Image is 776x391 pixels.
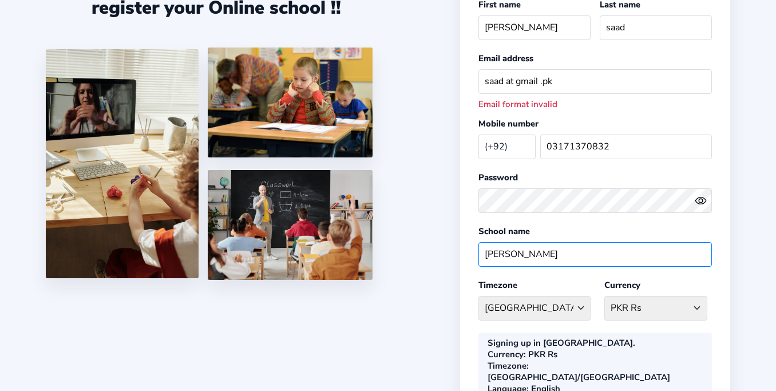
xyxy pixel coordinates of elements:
[478,242,712,267] input: School name
[488,360,526,372] b: Timezone
[478,98,712,110] div: Email format invalid
[488,360,698,383] div: : [GEOGRAPHIC_DATA]/[GEOGRAPHIC_DATA]
[488,349,524,360] b: Currency
[478,69,712,94] input: Your email address
[478,279,517,291] label: Timezone
[540,135,712,159] input: Your mobile number
[478,53,533,64] label: Email address
[208,170,373,280] img: 5.png
[600,15,712,40] input: Your last name
[488,349,557,360] div: : PKR Rs
[488,337,635,349] div: Signing up in [GEOGRAPHIC_DATA].
[478,172,518,183] label: Password
[478,226,530,237] label: School name
[46,49,199,278] img: 1.jpg
[695,195,707,207] ion-icon: eye outline
[478,118,539,129] label: Mobile number
[208,48,373,157] img: 4.png
[478,15,591,40] input: Your first name
[604,279,640,291] label: Currency
[695,195,712,207] button: eye outlineeye off outline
